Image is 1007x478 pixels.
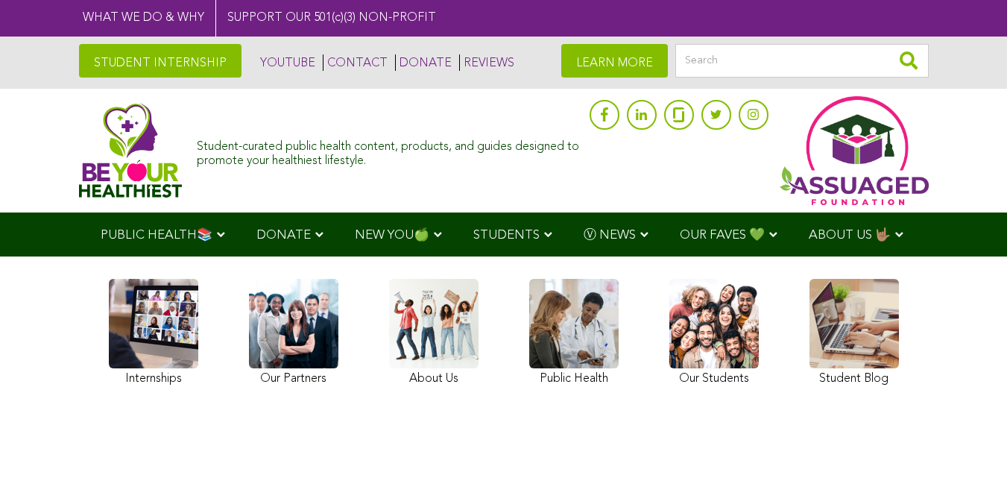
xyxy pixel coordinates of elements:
[256,54,315,71] a: YOUTUBE
[79,103,183,198] img: Assuaged
[197,133,581,169] div: Student-curated public health content, products, and guides designed to promote your healthiest l...
[395,54,452,71] a: DONATE
[675,44,929,78] input: Search
[256,229,311,242] span: DONATE
[584,229,636,242] span: Ⓥ NEWS
[473,229,540,242] span: STUDENTS
[680,229,765,242] span: OUR FAVES 💚
[932,406,1007,478] iframe: Chat Widget
[101,229,212,242] span: PUBLIC HEALTH📚
[673,107,684,122] img: glassdoor
[323,54,388,71] a: CONTACT
[809,229,891,242] span: ABOUT US 🤟🏽
[79,213,929,257] div: Navigation Menu
[780,96,929,205] img: Assuaged App
[79,44,242,78] a: STUDENT INTERNSHIP
[561,44,668,78] a: LEARN MORE
[355,229,429,242] span: NEW YOU🍏
[459,54,514,71] a: REVIEWS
